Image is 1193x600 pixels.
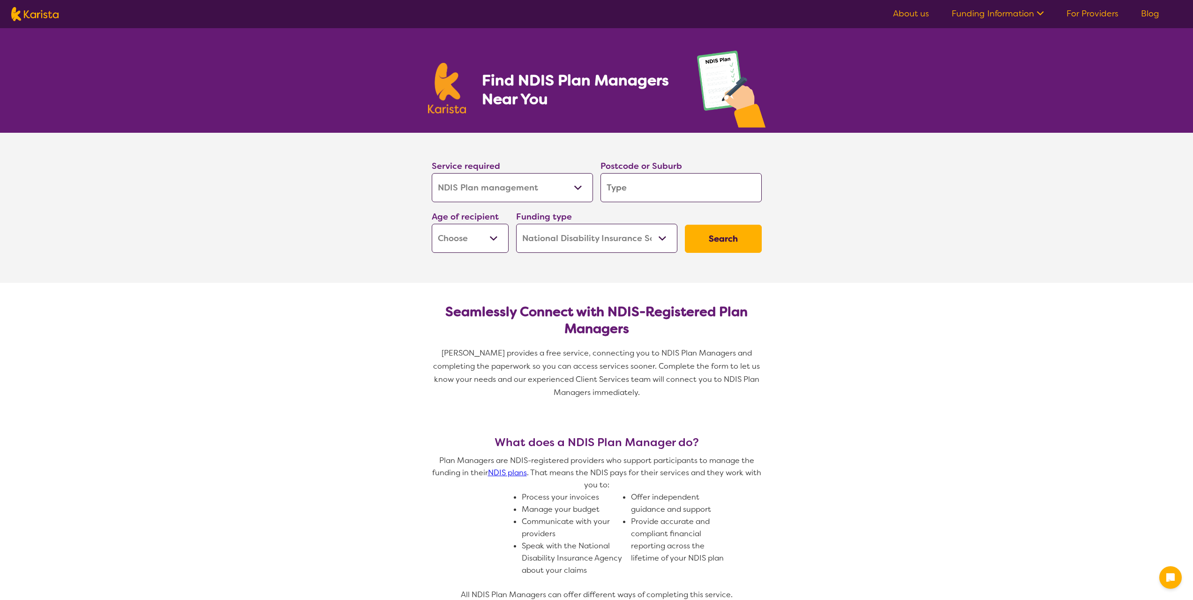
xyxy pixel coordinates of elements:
a: NDIS plans [488,468,527,478]
img: Karista logo [11,7,59,21]
li: Manage your budget [522,503,623,516]
li: Process your invoices [522,491,623,503]
span: [PERSON_NAME] provides a free service, connecting you to NDIS Plan Managers and completing the pa... [433,348,762,397]
a: Funding Information [952,8,1044,19]
li: Speak with the National Disability Insurance Agency about your claims [522,540,623,577]
a: About us [893,8,929,19]
button: Search [685,225,762,253]
a: For Providers [1066,8,1118,19]
a: Blog [1141,8,1159,19]
li: Offer independent guidance and support [631,491,733,516]
label: Postcode or Suburb [600,160,682,172]
li: Provide accurate and compliant financial reporting across the lifetime of your NDIS plan [631,516,733,564]
img: Karista logo [428,63,466,114]
img: plan-management [697,51,765,133]
li: Communicate with your providers [522,516,623,540]
h1: Find NDIS Plan Managers Near You [482,71,678,108]
h3: What does a NDIS Plan Manager do? [428,436,765,449]
p: Plan Managers are NDIS-registered providers who support participants to manage the funding in the... [428,455,765,491]
label: Age of recipient [432,211,499,222]
label: Service required [432,160,500,172]
label: Funding type [516,211,572,222]
input: Type [600,173,762,202]
h2: Seamlessly Connect with NDIS-Registered Plan Managers [439,304,754,337]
